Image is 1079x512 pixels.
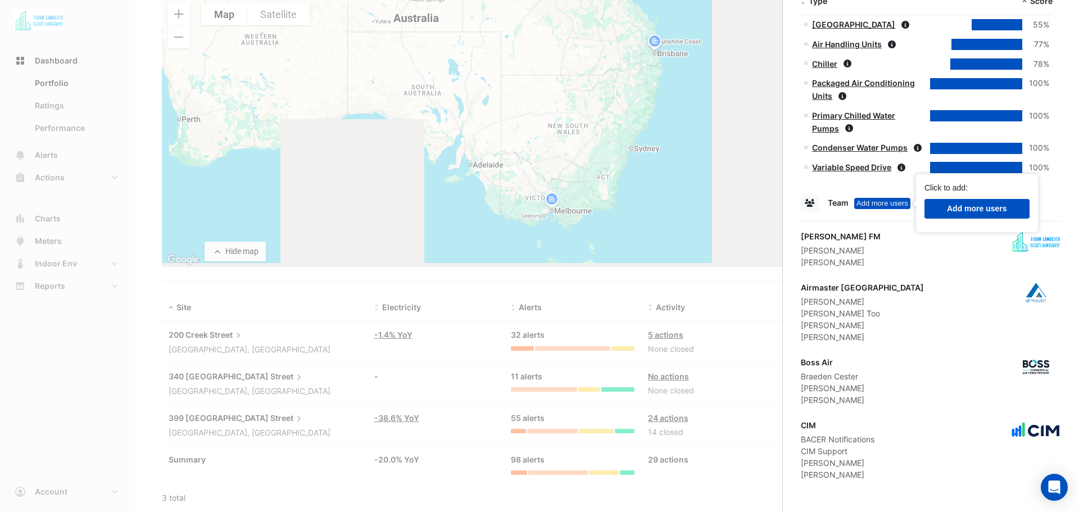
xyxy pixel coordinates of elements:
[801,382,864,394] div: [PERSON_NAME]
[801,469,874,481] div: [PERSON_NAME]
[812,143,908,152] a: Condenser Water Pumps
[801,244,881,256] div: [PERSON_NAME]
[1010,419,1061,442] img: CIM
[812,162,891,172] a: Variable Speed Drive
[801,319,924,331] div: [PERSON_NAME]
[801,457,874,469] div: [PERSON_NAME]
[801,356,864,368] div: Boss Air
[1022,161,1049,174] div: 100%
[1022,58,1049,71] div: 78%
[801,331,924,343] div: [PERSON_NAME]
[812,20,895,29] a: [GEOGRAPHIC_DATA]
[828,198,849,207] span: Team
[801,256,881,268] div: [PERSON_NAME]
[854,198,910,209] div: Tooltip anchor
[1022,77,1049,90] div: 100%
[801,445,874,457] div: CIM Support
[1010,282,1061,304] img: Airmaster Australia
[1010,356,1061,379] img: Boss Air
[1022,142,1049,155] div: 100%
[801,394,864,406] div: [PERSON_NAME]
[924,199,1030,219] a: Add more users
[801,433,874,445] div: BACER Notifications
[1041,474,1068,501] div: Open Intercom Messenger
[801,282,924,293] div: Airmaster [GEOGRAPHIC_DATA]
[812,111,895,133] a: Primary Chilled Water Pumps
[812,78,915,101] a: Packaged Air Conditioning Units
[801,307,924,319] div: [PERSON_NAME] Too
[801,370,864,382] div: Braeden Cester
[924,183,1030,194] div: Click to add:
[947,204,1007,213] span: Add more users
[801,419,874,431] div: CIM
[1022,110,1049,123] div: 100%
[1010,230,1061,253] img: Aidan Lamberth FM
[801,296,924,307] div: [PERSON_NAME]
[812,39,882,49] a: Air Handling Units
[1022,38,1049,51] div: 77%
[801,230,881,242] div: [PERSON_NAME] FM
[812,59,837,69] a: Chiller
[1022,19,1049,31] div: 55%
